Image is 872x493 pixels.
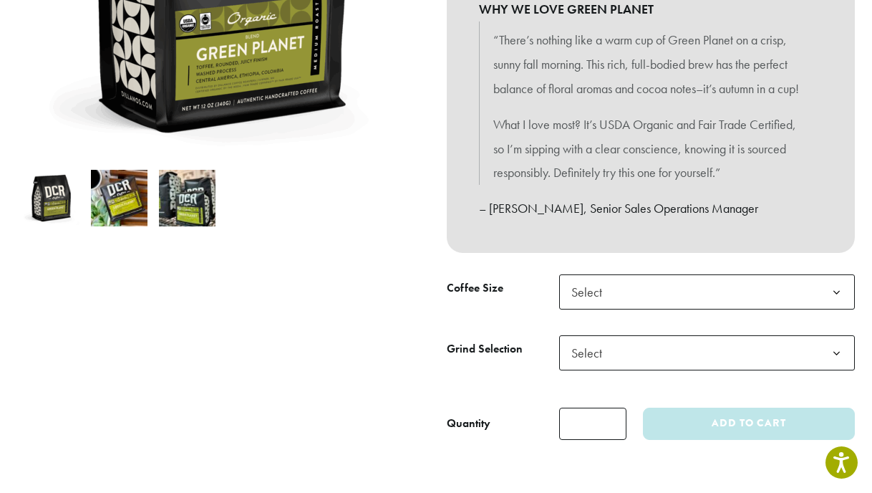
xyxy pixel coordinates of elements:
[559,408,626,440] input: Product quantity
[23,170,79,226] img: Green Planet
[493,113,808,185] p: What I love most? It’s USDA Organic and Fair Trade Certified, so I’m sipping with a clear conscie...
[559,274,855,310] span: Select
[643,408,855,440] button: Add to cart
[447,415,490,432] div: Quantity
[447,278,559,299] label: Coffee Size
[159,170,215,226] img: Green Planet - Image 3
[559,335,855,370] span: Select
[566,339,616,367] span: Select
[493,28,808,100] p: “There’s nothing like a warm cup of Green Planet on a crisp, sunny fall morning. This rich, full-...
[566,278,616,306] span: Select
[447,339,559,360] label: Grind Selection
[91,170,147,226] img: Green Planet - Image 2
[479,196,823,221] p: – [PERSON_NAME], Senior Sales Operations Manager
